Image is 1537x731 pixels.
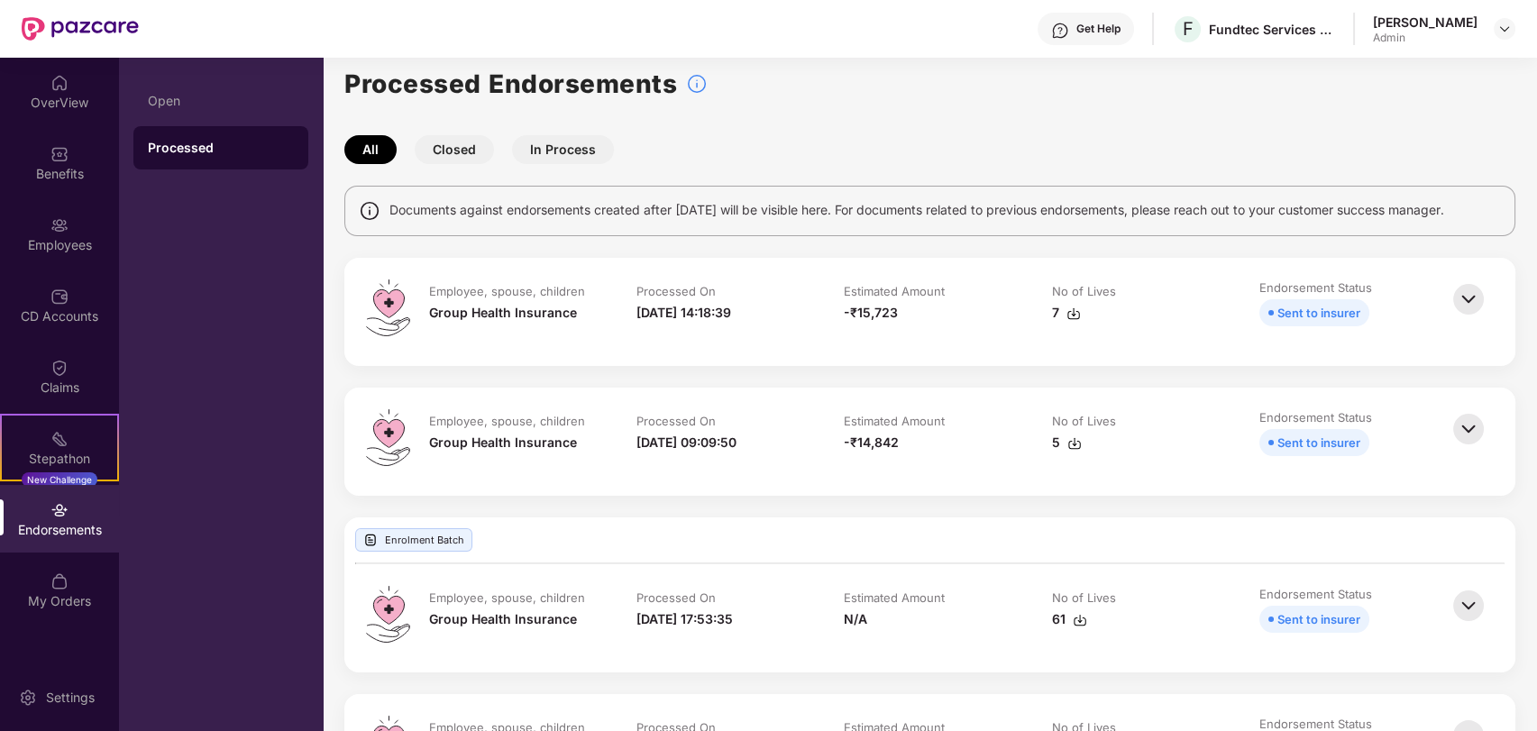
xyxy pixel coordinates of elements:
[686,73,708,95] img: svg+xml;base64,PHN2ZyBpZD0iSW5mb18tXzMyeDMyIiBkYXRhLW5hbWU9IkluZm8gLSAzMngzMiIgeG1sbnM9Imh0dHA6Ly...
[363,533,378,547] img: svg+xml;base64,PHN2ZyBpZD0iVXBsb2FkX0xvZ3MiIGRhdGEtbmFtZT0iVXBsb2FkIExvZ3MiIHhtbG5zPSJodHRwOi8vd3...
[636,589,716,606] div: Processed On
[22,17,139,41] img: New Pazcare Logo
[844,589,945,606] div: Estimated Amount
[50,359,69,377] img: svg+xml;base64,PHN2ZyBpZD0iQ2xhaW0iIHhtbG5zPSJodHRwOi8vd3d3LnczLm9yZy8yMDAwL3N2ZyIgd2lkdGg9IjIwIi...
[41,689,100,707] div: Settings
[636,433,736,452] div: [DATE] 09:09:50
[429,433,577,452] div: Group Health Insurance
[1183,18,1194,40] span: F
[1052,303,1081,323] div: 7
[366,409,410,466] img: svg+xml;base64,PHN2ZyB4bWxucz0iaHR0cDovL3d3dy53My5vcmcvMjAwMC9zdmciIHdpZHRoPSI0OS4zMiIgaGVpZ2h0PS...
[844,413,945,429] div: Estimated Amount
[1052,283,1116,299] div: No of Lives
[1277,303,1360,323] div: Sent to insurer
[429,303,577,323] div: Group Health Insurance
[415,135,494,164] button: Closed
[636,283,716,299] div: Processed On
[1449,409,1488,449] img: svg+xml;base64,PHN2ZyBpZD0iQmFjay0zMngzMiIgeG1sbnM9Imh0dHA6Ly93d3cudzMub3JnLzIwMDAvc3ZnIiB3aWR0aD...
[844,609,867,629] div: N/A
[1052,589,1116,606] div: No of Lives
[1373,31,1478,45] div: Admin
[389,200,1444,220] span: Documents against endorsements created after [DATE] will be visible here. For documents related t...
[1277,433,1360,452] div: Sent to insurer
[366,279,410,336] img: svg+xml;base64,PHN2ZyB4bWxucz0iaHR0cDovL3d3dy53My5vcmcvMjAwMC9zdmciIHdpZHRoPSI0OS4zMiIgaGVpZ2h0PS...
[636,609,733,629] div: [DATE] 17:53:35
[1449,586,1488,626] img: svg+xml;base64,PHN2ZyBpZD0iQmFjay0zMngzMiIgeG1sbnM9Imh0dHA6Ly93d3cudzMub3JnLzIwMDAvc3ZnIiB3aWR0aD...
[148,139,294,157] div: Processed
[359,200,380,222] img: svg+xml;base64,PHN2ZyBpZD0iSW5mbyIgeG1sbnM9Imh0dHA6Ly93d3cudzMub3JnLzIwMDAvc3ZnIiB3aWR0aD0iMTQiIG...
[2,450,117,468] div: Stepathon
[50,572,69,590] img: svg+xml;base64,PHN2ZyBpZD0iTXlfT3JkZXJzIiBkYXRhLW5hbWU9Ik15IE9yZGVycyIgeG1sbnM9Imh0dHA6Ly93d3cudz...
[1449,279,1488,319] img: svg+xml;base64,PHN2ZyBpZD0iQmFjay0zMngzMiIgeG1sbnM9Imh0dHA6Ly93d3cudzMub3JnLzIwMDAvc3ZnIiB3aWR0aD...
[344,135,397,164] button: All
[636,303,731,323] div: [DATE] 14:18:39
[429,589,585,606] div: Employee, spouse, children
[512,135,614,164] button: In Process
[844,433,899,452] div: -₹14,842
[1052,609,1087,629] div: 61
[22,472,97,487] div: New Challenge
[1497,22,1512,36] img: svg+xml;base64,PHN2ZyBpZD0iRHJvcGRvd24tMzJ4MzIiIHhtbG5zPSJodHRwOi8vd3d3LnczLm9yZy8yMDAwL3N2ZyIgd2...
[429,609,577,629] div: Group Health Insurance
[844,303,898,323] div: -₹15,723
[429,413,585,429] div: Employee, spouse, children
[636,413,716,429] div: Processed On
[355,528,472,552] div: Enrolment Batch
[429,283,585,299] div: Employee, spouse, children
[50,145,69,163] img: svg+xml;base64,PHN2ZyBpZD0iQmVuZWZpdHMiIHhtbG5zPSJodHRwOi8vd3d3LnczLm9yZy8yMDAwL3N2ZyIgd2lkdGg9Ij...
[50,430,69,448] img: svg+xml;base64,PHN2ZyB4bWxucz0iaHR0cDovL3d3dy53My5vcmcvMjAwMC9zdmciIHdpZHRoPSIyMSIgaGVpZ2h0PSIyMC...
[1209,21,1335,38] div: Fundtec Services LLP
[50,501,69,519] img: svg+xml;base64,PHN2ZyBpZD0iRW5kb3JzZW1lbnRzIiB4bWxucz0iaHR0cDovL3d3dy53My5vcmcvMjAwMC9zdmciIHdpZH...
[1051,22,1069,40] img: svg+xml;base64,PHN2ZyBpZD0iSGVscC0zMngzMiIgeG1sbnM9Imh0dHA6Ly93d3cudzMub3JnLzIwMDAvc3ZnIiB3aWR0aD...
[1076,22,1121,36] div: Get Help
[1259,586,1372,602] div: Endorsement Status
[50,216,69,234] img: svg+xml;base64,PHN2ZyBpZD0iRW1wbG95ZWVzIiB4bWxucz0iaHR0cDovL3d3dy53My5vcmcvMjAwMC9zdmciIHdpZHRoPS...
[366,586,410,643] img: svg+xml;base64,PHN2ZyB4bWxucz0iaHR0cDovL3d3dy53My5vcmcvMjAwMC9zdmciIHdpZHRoPSI0OS4zMiIgaGVpZ2h0PS...
[1373,14,1478,31] div: [PERSON_NAME]
[148,94,294,108] div: Open
[1259,279,1372,296] div: Endorsement Status
[1259,409,1372,425] div: Endorsement Status
[1052,413,1116,429] div: No of Lives
[50,288,69,306] img: svg+xml;base64,PHN2ZyBpZD0iQ0RfQWNjb3VudHMiIGRhdGEtbmFtZT0iQ0QgQWNjb3VudHMiIHhtbG5zPSJodHRwOi8vd3...
[19,689,37,707] img: svg+xml;base64,PHN2ZyBpZD0iU2V0dGluZy0yMHgyMCIgeG1sbnM9Imh0dHA6Ly93d3cudzMub3JnLzIwMDAvc3ZnIiB3aW...
[50,74,69,92] img: svg+xml;base64,PHN2ZyBpZD0iSG9tZSIgeG1sbnM9Imh0dHA6Ly93d3cudzMub3JnLzIwMDAvc3ZnIiB3aWR0aD0iMjAiIG...
[1277,609,1360,629] div: Sent to insurer
[1073,613,1087,627] img: svg+xml;base64,PHN2ZyBpZD0iRG93bmxvYWQtMzJ4MzIiIHhtbG5zPSJodHRwOi8vd3d3LnczLm9yZy8yMDAwL3N2ZyIgd2...
[844,283,945,299] div: Estimated Amount
[344,64,677,104] h1: Processed Endorsements
[1052,433,1082,452] div: 5
[1067,436,1082,451] img: svg+xml;base64,PHN2ZyBpZD0iRG93bmxvYWQtMzJ4MzIiIHhtbG5zPSJodHRwOi8vd3d3LnczLm9yZy8yMDAwL3N2ZyIgd2...
[1066,306,1081,321] img: svg+xml;base64,PHN2ZyBpZD0iRG93bmxvYWQtMzJ4MzIiIHhtbG5zPSJodHRwOi8vd3d3LnczLm9yZy8yMDAwL3N2ZyIgd2...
